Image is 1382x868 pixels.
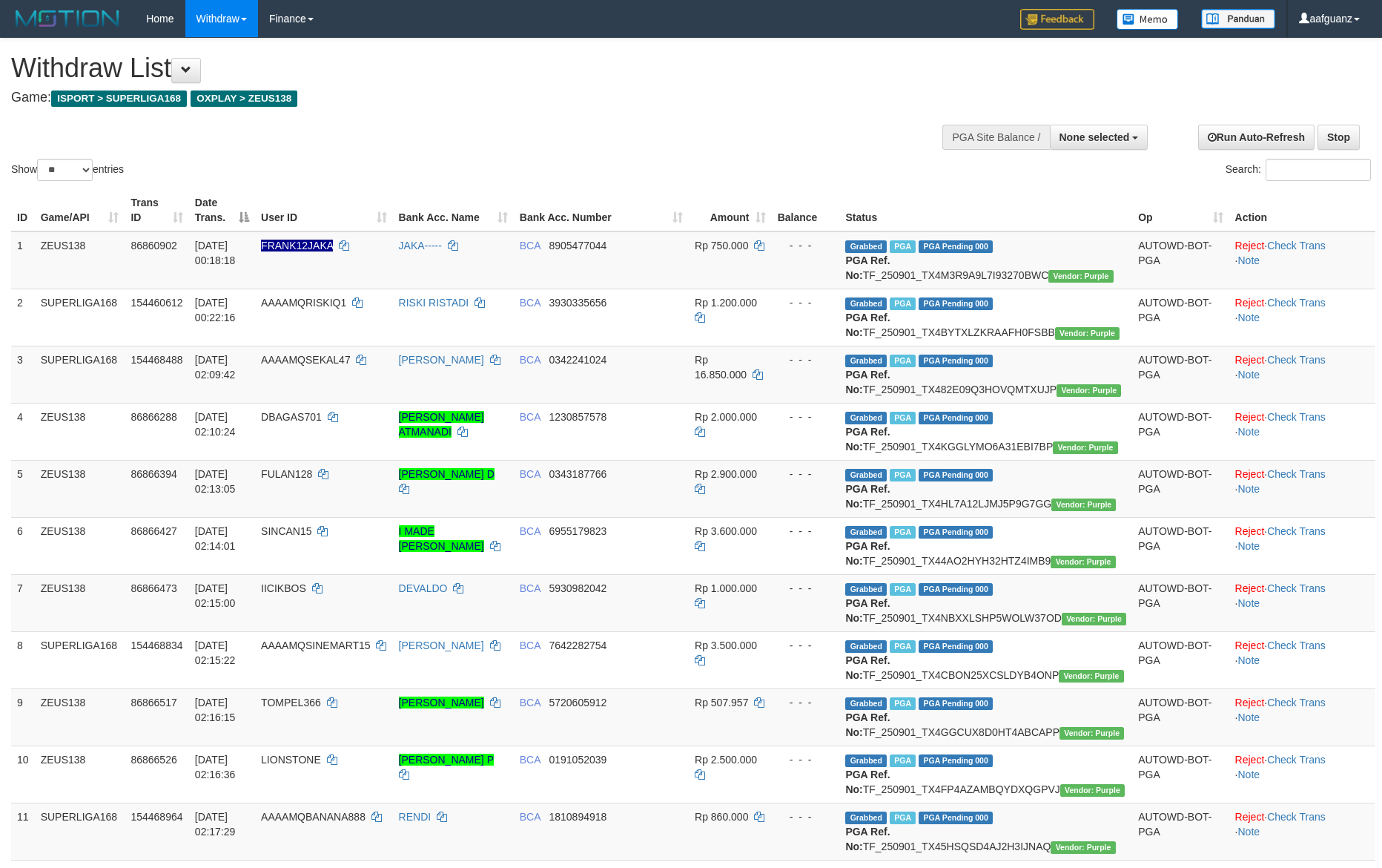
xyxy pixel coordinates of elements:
[695,811,748,823] span: Rp 860.000
[1057,384,1121,397] span: Vendor URL: https://trx4.1velocity.biz
[919,697,993,710] span: PGA Pending
[695,468,757,480] span: Rp 2.900.000
[11,403,35,460] td: 4
[11,346,35,403] td: 3
[1237,654,1260,666] a: Note
[890,240,916,253] span: Marked by aafpengsreynich
[520,697,540,708] span: BCA
[890,812,916,824] span: Marked by aafchoeunmanni
[1132,460,1229,517] td: AUTOWD-BOT-PGA
[890,526,916,539] span: Marked by aafpengsreynich
[890,640,916,653] span: Marked by aafnonsreyleab
[520,354,540,366] span: BCA
[191,91,297,107] span: OXPLAY > ZEUS138
[1229,517,1375,574] td: · ·
[1050,125,1148,150] button: None selected
[195,240,236,266] span: [DATE] 00:18:18
[890,469,916,481] span: Marked by aafpengsreynich
[695,297,757,309] span: Rp 1.200.000
[1235,811,1265,823] a: Reject
[399,811,432,823] a: RENDI
[261,354,351,366] span: AAAAMQSEKAL47
[37,159,93,181] select: Showentries
[520,811,540,823] span: BCA
[35,746,125,803] td: ZEUS138
[1266,159,1371,181] input: Search:
[839,517,1132,574] td: TF_250901_TX44AO2HYH32HTZ4IMB9
[890,412,916,424] span: Marked by aafpengsreynich
[778,638,834,653] div: - - -
[695,354,747,381] span: Rp 16.850.000
[11,53,907,83] h1: Withdraw List
[1237,369,1260,381] a: Note
[130,411,176,423] span: 86866288
[1235,697,1265,708] a: Reject
[839,803,1132,860] td: TF_250901_TX45HSQSD4AJ2H3IJNAQ
[1132,631,1229,688] td: AUTOWD-BOT-PGA
[549,468,606,480] span: Copy 0343187766 to clipboard
[919,640,993,653] span: PGA Pending
[1132,688,1229,746] td: AUTOWD-BOT-PGA
[549,240,606,251] span: Copy 8905477044 to clipboard
[1237,826,1260,838] a: Note
[1229,289,1375,346] td: · ·
[695,754,757,766] span: Rp 2.500.000
[695,640,757,651] span: Rp 3.500.000
[35,403,125,460] td: ZEUS138
[35,289,125,346] td: SUPERLIGA168
[130,811,182,823] span: 154468964
[1226,159,1371,181] label: Search:
[1229,403,1375,460] td: · ·
[845,697,887,710] span: Grabbed
[130,468,176,480] span: 86866394
[399,240,442,251] a: JAKA-----
[1132,403,1229,460] td: AUTOWD-BOT-PGA
[919,469,993,481] span: PGA Pending
[1237,769,1260,780] a: Note
[1267,411,1326,423] a: Check Trans
[261,754,321,766] span: LIONSTONE
[261,468,312,480] span: FULAN128
[839,346,1132,403] td: TF_250901_TX482E09Q3HOVQMTXUJP
[195,297,236,323] span: [DATE] 00:22:16
[399,354,484,366] a: [PERSON_NAME]
[130,754,176,766] span: 86866526
[51,91,187,107] span: ISPORT > SUPERLIGA168
[1201,9,1275,29] img: panduan.png
[1051,499,1116,511] span: Vendor URL: https://trx4.1velocity.biz
[1053,441,1117,454] span: Vendor URL: https://trx4.1velocity.biz
[1132,803,1229,860] td: AUTOWD-BOT-PGA
[255,189,393,231] th: User ID: activate to sort column ascending
[549,354,606,366] span: Copy 0342241024 to clipboard
[890,583,916,596] span: Marked by aafpengsreynich
[195,754,236,780] span: [DATE] 02:16:36
[1237,540,1260,552] a: Note
[1237,483,1260,495] a: Note
[890,297,916,310] span: Marked by aafnonsreyleab
[839,746,1132,803] td: TF_250901_TX4FP4AZAMBQYDXQGPVJ
[845,711,890,738] b: PGA Ref. No:
[839,289,1132,346] td: TF_250901_TX4BYTXLZKRAAFH0FSBB
[1132,517,1229,574] td: AUTOWD-BOT-PGA
[839,574,1132,631] td: TF_250901_TX4NBXXLSHP5WOLW37OD
[919,297,993,310] span: PGA Pending
[195,525,236,552] span: [DATE] 02:14:01
[549,754,606,766] span: Copy 0191052039 to clipboard
[195,582,236,609] span: [DATE] 02:15:00
[1229,803,1375,860] td: · ·
[845,254,890,281] b: PGA Ref. No:
[1317,125,1360,150] a: Stop
[890,697,916,710] span: Marked by aafpengsreynich
[778,410,834,424] div: - - -
[839,403,1132,460] td: TF_250901_TX4KGGLYMO6A31EBI7BP
[189,189,255,231] th: Date Trans.: activate to sort column descending
[845,483,890,510] b: PGA Ref. No:
[1051,841,1115,854] span: Vendor URL: https://trx4.1velocity.biz
[11,189,35,231] th: ID
[1229,746,1375,803] td: · ·
[549,811,606,823] span: Copy 1810894918 to clipboard
[35,688,125,746] td: ZEUS138
[1267,354,1326,366] a: Check Trans
[845,426,890,453] b: PGA Ref. No:
[399,525,484,552] a: I MADE [PERSON_NAME]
